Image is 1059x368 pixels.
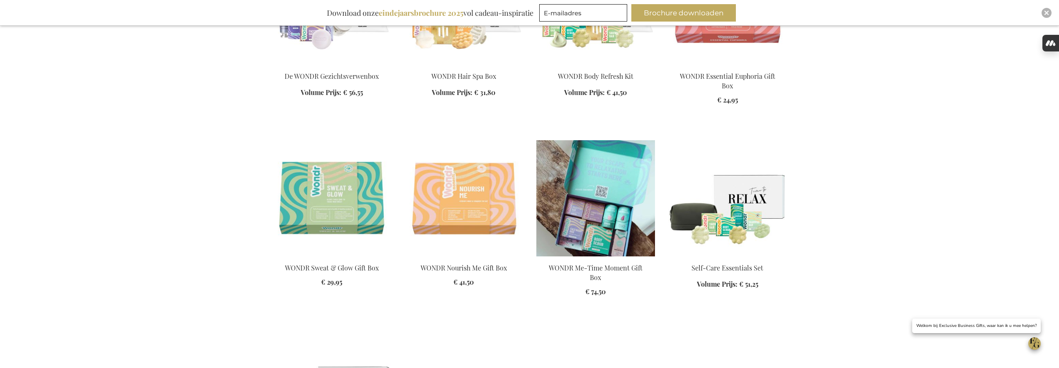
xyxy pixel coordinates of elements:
[691,263,763,272] a: Self-Care Essentials Set
[321,278,342,286] span: € 29,95
[564,88,627,97] a: Volume Prijs: € 41,50
[273,140,391,256] img: WONDR Sweat & Glow Gift Box
[404,140,523,256] img: WONDR Nourish Me Gift Box
[432,88,495,97] a: Volume Prijs: € 31,80
[301,88,363,97] a: Volume Prijs: € 56,55
[536,253,655,261] a: WONDR Me-Time Moment Gift Box
[606,88,627,97] span: € 41,50
[539,4,627,22] input: E-mailadres
[558,72,633,80] a: WONDR Body Refresh Kit
[285,263,379,272] a: WONDR Sweat & Glow Gift Box
[697,280,738,288] span: Volume Prijs:
[379,8,463,18] b: eindejaarsbrochure 2025
[431,72,496,80] a: WONDR Hair Spa Box
[1044,10,1049,15] img: Close
[323,4,537,22] div: Download onze vol cadeau-inspiratie
[453,278,474,286] span: € 41,50
[404,253,523,261] a: WONDR Nourish Me Gift Box
[668,140,787,256] img: The Self-Care Essentials Set
[539,4,630,24] form: marketing offers and promotions
[285,72,379,80] a: De WONDR Gezichtsverwenbox
[631,4,736,22] button: Brochure downloaden
[273,253,391,261] a: WONDR Sweat & Glow Gift Box
[717,95,738,104] span: € 24,95
[474,88,495,97] span: € 31,80
[421,263,507,272] a: WONDR Nourish Me Gift Box
[1042,8,1052,18] div: Close
[668,253,787,261] a: The Self-Care Essentials Set
[564,88,605,97] span: Volume Prijs:
[680,72,775,90] a: WONDR Essential Euphoria Gift Box
[697,280,758,289] a: Volume Prijs: € 51,25
[432,88,472,97] span: Volume Prijs:
[536,61,655,69] a: WONDR Body Refresh Kit
[273,61,391,69] a: The WONDR Facial Treat Box
[668,61,787,69] a: WONDR Essential Euphoria Gift Box
[301,88,341,97] span: Volume Prijs:
[343,88,363,97] span: € 56,55
[404,61,523,69] a: The WONDR Hair Spa Box
[536,140,655,256] img: WONDR Me-Time Moment Gift Box
[739,280,758,288] span: € 51,25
